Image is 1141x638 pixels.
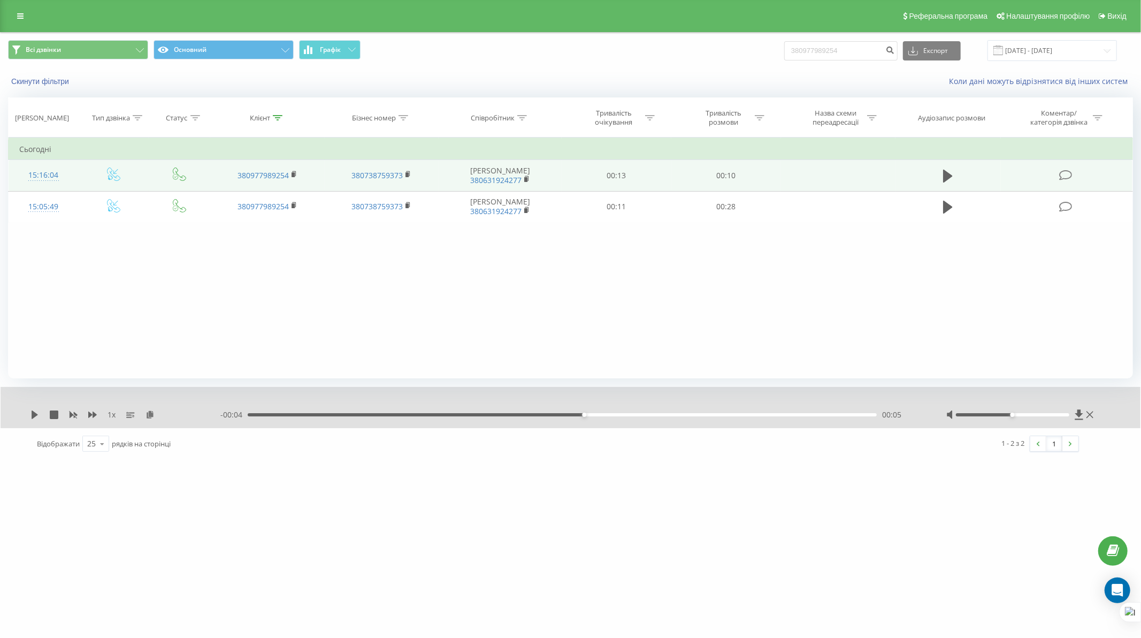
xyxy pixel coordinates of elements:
a: 380738759373 [351,170,403,180]
div: Accessibility label [582,413,586,417]
div: 25 [87,438,96,449]
span: - 00:04 [220,409,248,420]
button: Всі дзвінки [8,40,148,59]
button: Скинути фільтри [8,77,74,86]
td: 00:11 [562,191,671,222]
a: 1 [1046,436,1062,451]
button: Основний [154,40,294,59]
a: 380631924277 [470,206,522,216]
div: Бізнес номер [352,113,396,123]
td: [PERSON_NAME] [439,191,562,222]
td: Сьогодні [9,139,1133,160]
div: Аудіозапис розмови [918,113,985,123]
td: 00:13 [562,160,671,191]
span: Вихід [1108,12,1127,20]
div: 1 - 2 з 2 [1002,438,1025,449]
a: Коли дані можуть відрізнятися вiд інших систем [949,76,1133,86]
div: Клієнт [250,113,270,123]
div: Статус [166,113,188,123]
div: [PERSON_NAME] [15,113,69,123]
button: Графік [299,40,361,59]
button: Експорт [903,41,961,60]
a: 380738759373 [351,201,403,211]
div: Співробітник [471,113,515,123]
div: Назва схеми переадресації [807,109,864,127]
span: рядків на сторінці [112,439,171,449]
a: 380631924277 [470,175,522,185]
td: 00:10 [671,160,781,191]
div: Тривалість розмови [695,109,752,127]
a: 380977989254 [238,170,289,180]
span: Налаштування профілю [1006,12,1090,20]
td: [PERSON_NAME] [439,160,562,191]
span: Всі дзвінки [26,45,61,54]
div: Тип дзвінка [92,113,130,123]
span: Реферальна програма [909,12,988,20]
span: 00:05 [882,409,901,420]
div: Open Intercom Messenger [1105,578,1130,603]
td: 00:28 [671,191,781,222]
a: 380977989254 [238,201,289,211]
input: Пошук за номером [784,41,898,60]
div: 15:16:04 [19,165,68,186]
div: Коментар/категорія дзвінка [1028,109,1090,127]
span: 1 x [108,409,116,420]
div: Accessibility label [1010,413,1015,417]
span: Відображати [37,439,80,449]
div: 15:05:49 [19,196,68,217]
div: Тривалість очікування [585,109,642,127]
span: Графік [320,46,341,54]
